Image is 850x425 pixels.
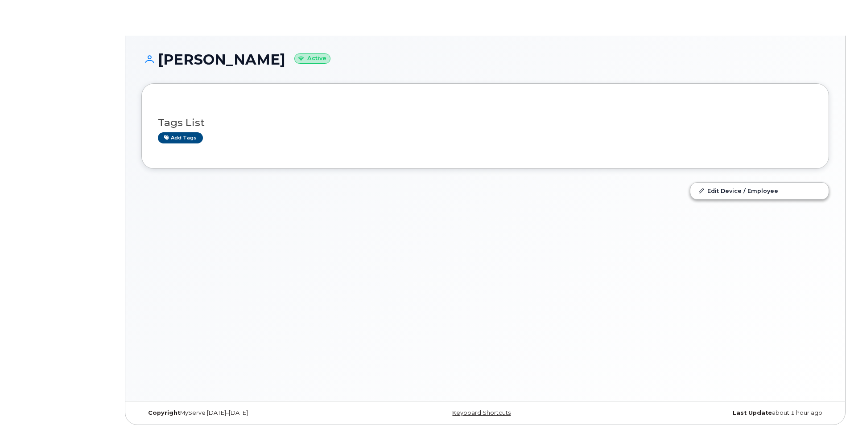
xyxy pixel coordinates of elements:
small: Active [294,53,330,64]
div: MyServe [DATE]–[DATE] [141,409,371,417]
strong: Copyright [148,409,180,416]
div: about 1 hour ago [600,409,829,417]
h1: [PERSON_NAME] [141,52,829,67]
a: Edit Device / Employee [690,183,829,199]
strong: Last Update [733,409,772,416]
a: Add tags [158,132,203,143]
a: Keyboard Shortcuts [452,409,511,416]
h3: Tags List [158,117,813,128]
